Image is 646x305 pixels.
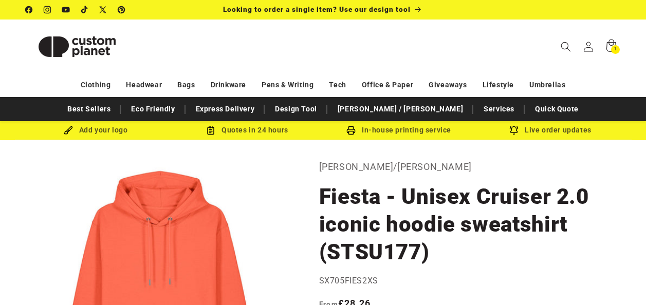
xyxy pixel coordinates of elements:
span: SX705FIES2XS [319,276,378,285]
a: Tech [329,76,346,94]
a: Bags [177,76,195,94]
a: Pens & Writing [262,76,313,94]
div: Add your logo [20,124,172,137]
span: 1 [614,45,617,54]
a: Custom Planet [22,20,133,73]
img: Brush Icon [64,126,73,135]
a: Headwear [126,76,162,94]
a: Giveaways [429,76,467,94]
img: Custom Planet [26,24,128,70]
a: Lifestyle [483,76,514,94]
h1: Fiesta - Unisex Cruiser 2.0 iconic hoodie sweatshirt (STSU177) [319,183,620,266]
a: Drinkware [211,76,246,94]
summary: Search [555,35,577,58]
a: Express Delivery [191,100,260,118]
a: Services [478,100,520,118]
div: In-house printing service [323,124,475,137]
a: Clothing [81,76,111,94]
a: Design Tool [270,100,322,118]
img: Order updates [509,126,519,135]
a: Eco Friendly [126,100,180,118]
a: Best Sellers [62,100,116,118]
img: In-house printing [346,126,356,135]
a: Quick Quote [530,100,584,118]
a: [PERSON_NAME] / [PERSON_NAME] [333,100,468,118]
a: Umbrellas [529,76,565,94]
div: Quotes in 24 hours [172,124,323,137]
img: Order Updates Icon [206,126,215,135]
span: Looking to order a single item? Use our design tool [223,5,411,13]
a: Office & Paper [362,76,413,94]
div: Live order updates [475,124,626,137]
p: [PERSON_NAME]/[PERSON_NAME] [319,159,620,175]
